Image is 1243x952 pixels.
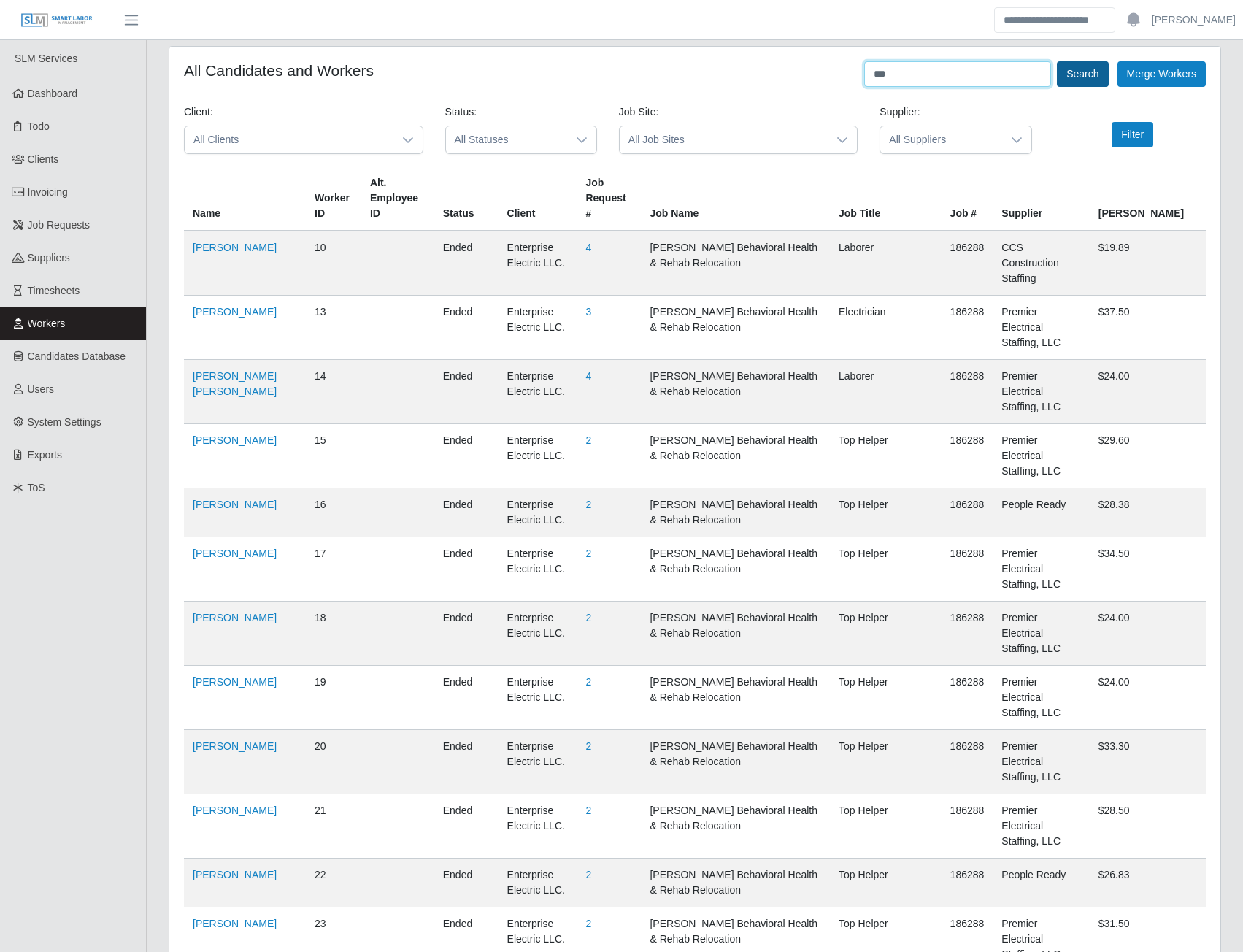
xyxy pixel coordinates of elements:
[28,285,80,296] span: Timesheets
[1090,488,1206,537] td: $28.38
[585,676,591,688] a: 2
[434,360,499,424] td: ended
[1090,602,1206,666] td: $24.00
[993,360,1089,424] td: Premier Electrical Staffing, LLC
[499,730,577,794] td: Enterprise Electric LLC.
[185,126,393,153] span: All Clients
[184,104,213,120] label: Client:
[585,306,591,318] a: 3
[641,424,830,488] td: [PERSON_NAME] Behavioral Health & Rehab Relocation
[577,166,641,231] th: Job Request #
[1090,730,1206,794] td: $33.30
[306,794,361,859] td: 21
[1057,61,1108,87] button: Search
[585,370,591,382] a: 4
[942,730,993,794] td: 186288
[184,166,306,231] th: Name
[193,370,277,397] a: [PERSON_NAME] [PERSON_NAME]
[306,166,361,231] th: Worker ID
[942,231,993,296] td: 186288
[1090,537,1206,602] td: $34.50
[993,730,1089,794] td: Premier Electrical Staffing, LLC
[830,166,942,231] th: Job Title
[830,730,942,794] td: Top Helper
[28,120,50,132] span: Todo
[193,242,277,253] a: [PERSON_NAME]
[641,859,830,907] td: [PERSON_NAME] Behavioral Health & Rehab Relocation
[1090,296,1206,360] td: $37.50
[830,231,942,296] td: Laborer
[880,104,920,120] label: Supplier:
[306,424,361,488] td: 15
[1090,231,1206,296] td: $19.89
[942,537,993,602] td: 186288
[499,602,577,666] td: Enterprise Electric LLC.
[641,296,830,360] td: [PERSON_NAME] Behavioral Health & Rehab Relocation
[993,488,1089,537] td: People Ready
[193,676,277,688] a: [PERSON_NAME]
[641,231,830,296] td: [PERSON_NAME] Behavioral Health & Rehab Relocation
[993,296,1089,360] td: Premier Electrical Staffing, LLC
[1090,794,1206,859] td: $28.50
[641,730,830,794] td: [PERSON_NAME] Behavioral Health & Rehab Relocation
[942,360,993,424] td: 186288
[993,666,1089,730] td: Premier Electrical Staffing, LLC
[446,126,567,153] span: All Statuses
[585,434,591,446] a: 2
[28,186,68,198] span: Invoicing
[641,488,830,537] td: [PERSON_NAME] Behavioral Health & Rehab Relocation
[993,231,1089,296] td: CCS Construction Staffing
[361,166,434,231] th: Alt. Employee ID
[28,318,66,329] span: Workers
[585,918,591,929] a: 2
[193,918,277,929] a: [PERSON_NAME]
[499,488,577,537] td: Enterprise Electric LLC.
[306,488,361,537] td: 16
[193,306,277,318] a: [PERSON_NAME]
[28,449,62,461] span: Exports
[306,231,361,296] td: 10
[306,859,361,907] td: 22
[830,859,942,907] td: Top Helper
[942,859,993,907] td: 186288
[193,805,277,816] a: [PERSON_NAME]
[193,869,277,880] a: [PERSON_NAME]
[830,488,942,537] td: Top Helper
[28,252,70,264] span: Suppliers
[28,383,55,395] span: Users
[1090,424,1206,488] td: $29.60
[585,740,591,752] a: 2
[28,88,78,99] span: Dashboard
[193,740,277,752] a: [PERSON_NAME]
[28,350,126,362] span: Candidates Database
[434,537,499,602] td: ended
[993,794,1089,859] td: Premier Electrical Staffing, LLC
[15,53,77,64] span: SLM Services
[306,537,361,602] td: 17
[641,537,830,602] td: [PERSON_NAME] Behavioral Health & Rehab Relocation
[306,730,361,794] td: 20
[993,166,1089,231] th: Supplier
[434,666,499,730] td: ended
[184,61,374,80] h4: All Candidates and Workers
[499,296,577,360] td: Enterprise Electric LLC.
[993,424,1089,488] td: Premier Electrical Staffing, LLC
[434,166,499,231] th: Status
[994,7,1115,33] input: Search
[434,794,499,859] td: ended
[942,488,993,537] td: 186288
[306,602,361,666] td: 18
[499,166,577,231] th: Client
[434,859,499,907] td: ended
[499,231,577,296] td: Enterprise Electric LLC.
[620,126,828,153] span: All Job Sites
[306,360,361,424] td: 14
[830,794,942,859] td: Top Helper
[993,859,1089,907] td: People Ready
[1112,122,1153,147] button: Filter
[942,424,993,488] td: 186288
[942,794,993,859] td: 186288
[830,666,942,730] td: Top Helper
[585,499,591,510] a: 2
[880,126,1001,153] span: All Suppliers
